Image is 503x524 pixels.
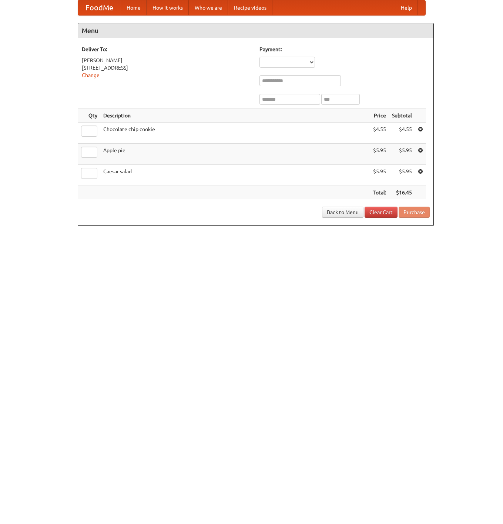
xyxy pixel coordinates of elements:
[100,123,370,144] td: Chocolate chip cookie
[82,46,252,53] h5: Deliver To:
[389,186,415,200] th: $16.45
[100,165,370,186] td: Caesar salad
[365,207,398,218] a: Clear Cart
[189,0,228,15] a: Who we are
[370,144,389,165] td: $5.95
[100,109,370,123] th: Description
[370,109,389,123] th: Price
[389,123,415,144] td: $4.55
[82,64,252,71] div: [STREET_ADDRESS]
[78,23,433,38] h4: Menu
[389,109,415,123] th: Subtotal
[399,207,430,218] button: Purchase
[82,72,100,78] a: Change
[395,0,418,15] a: Help
[78,109,100,123] th: Qty
[259,46,430,53] h5: Payment:
[78,0,121,15] a: FoodMe
[100,144,370,165] td: Apple pie
[322,207,363,218] a: Back to Menu
[228,0,272,15] a: Recipe videos
[121,0,147,15] a: Home
[389,144,415,165] td: $5.95
[389,165,415,186] td: $5.95
[370,123,389,144] td: $4.55
[370,165,389,186] td: $5.95
[147,0,189,15] a: How it works
[370,186,389,200] th: Total:
[82,57,252,64] div: [PERSON_NAME]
